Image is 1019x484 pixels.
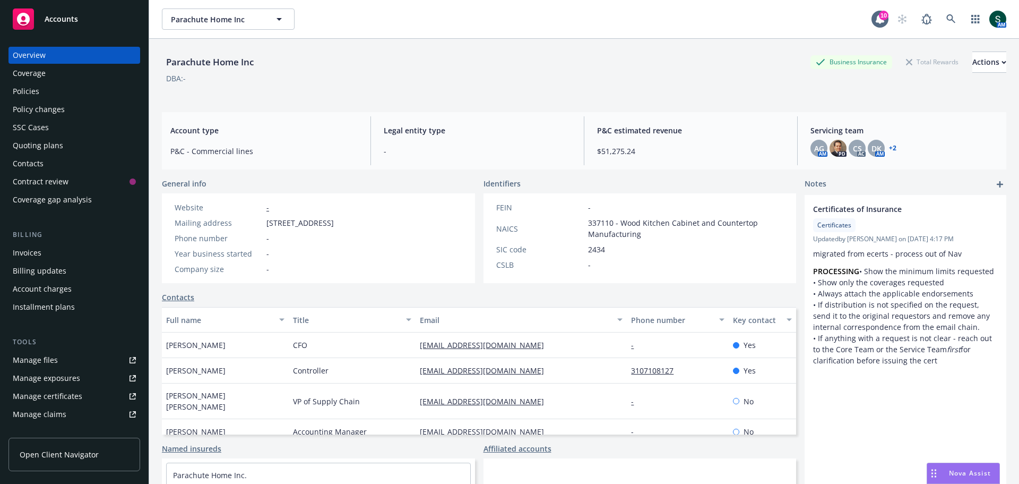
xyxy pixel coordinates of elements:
span: Notes [805,178,826,191]
div: Total Rewards [901,55,964,69]
div: Parachute Home Inc [162,55,258,69]
div: Quoting plans [13,137,63,154]
div: Tools [8,337,140,347]
span: 337110 - Wood Kitchen Cabinet and Countertop Manufacturing [588,217,784,240]
div: NAICS [496,223,584,234]
p: migrated from ecerts - process out of Nav [813,248,998,259]
span: - [266,248,269,259]
span: Accounting Manager [293,426,367,437]
button: Title [289,307,416,333]
span: Accounts [45,15,78,23]
a: - [631,340,642,350]
div: Mailing address [175,217,262,228]
a: Manage certificates [8,388,140,405]
button: Phone number [627,307,728,333]
a: [EMAIL_ADDRESS][DOMAIN_NAME] [420,340,552,350]
span: [PERSON_NAME] [166,426,226,437]
a: - [266,202,269,213]
span: Nova Assist [949,469,991,478]
span: Certificates [817,220,851,230]
div: Year business started [175,248,262,259]
p: • Show the minimum limits requested • Show only the coverages requested • Always attach the appli... [813,266,998,366]
a: Manage claims [8,406,140,423]
div: Manage BORs [13,424,63,441]
span: Legal entity type [384,125,571,136]
div: Website [175,202,262,213]
span: [STREET_ADDRESS] [266,217,334,228]
a: Named insureds [162,443,221,454]
a: Affiliated accounts [483,443,551,454]
a: Policy changes [8,101,140,118]
button: Parachute Home Inc [162,9,295,30]
button: Email [416,307,627,333]
button: Actions [972,52,1006,73]
a: - [631,427,642,437]
a: [EMAIL_ADDRESS][DOMAIN_NAME] [420,427,552,437]
img: photo [830,140,847,157]
div: Certificates of InsuranceCertificatesUpdatedby [PERSON_NAME] on [DATE] 4:17 PMmigrated from ecert... [805,195,1006,375]
span: CFO [293,339,307,351]
a: Manage files [8,352,140,369]
div: Billing updates [13,262,66,279]
div: Key contact [733,315,780,326]
a: - [631,396,642,406]
span: P&C - Commercial lines [170,146,358,157]
div: SSC Cases [13,119,49,136]
strong: PROCESSING [813,266,859,276]
div: Email [420,315,611,326]
a: Invoices [8,244,140,261]
a: Contacts [8,155,140,172]
span: - [588,259,591,270]
em: first [947,344,961,354]
span: No [744,426,754,437]
div: SIC code [496,244,584,255]
span: No [744,396,754,407]
a: add [994,178,1006,191]
div: Billing [8,230,140,240]
a: 3107108127 [631,366,682,376]
button: Key contact [729,307,796,333]
div: Policy changes [13,101,65,118]
div: 10 [879,11,888,20]
div: Installment plans [13,299,75,316]
a: Overview [8,47,140,64]
span: General info [162,178,206,189]
span: AG [814,143,824,154]
div: Drag to move [927,463,940,483]
a: +2 [889,145,896,151]
a: Start snowing [892,9,913,30]
span: Yes [744,339,756,351]
span: Open Client Navigator [20,449,99,460]
span: $51,275.24 [597,146,784,157]
a: Coverage [8,65,140,82]
a: Report a Bug [916,9,937,30]
a: Manage BORs [8,424,140,441]
span: - [266,233,269,244]
div: Manage files [13,352,58,369]
div: Account charges [13,281,72,298]
span: DK [871,143,882,154]
span: Certificates of Insurance [813,203,970,215]
span: - [588,202,591,213]
div: Contract review [13,173,68,190]
span: 2434 [588,244,605,255]
div: FEIN [496,202,584,213]
div: Manage exposures [13,370,80,387]
div: Full name [166,315,273,326]
div: Manage certificates [13,388,82,405]
span: - [384,146,571,157]
a: Account charges [8,281,140,298]
span: Yes [744,365,756,376]
div: Phone number [175,233,262,244]
div: DBA: - [166,73,186,84]
button: Full name [162,307,289,333]
a: Coverage gap analysis [8,191,140,208]
a: Accounts [8,4,140,34]
a: Search [940,9,962,30]
a: [EMAIL_ADDRESS][DOMAIN_NAME] [420,396,552,406]
div: Phone number [631,315,712,326]
span: Updated by [PERSON_NAME] on [DATE] 4:17 PM [813,234,998,244]
a: Policies [8,83,140,100]
span: CS [853,143,862,154]
button: Nova Assist [927,463,1000,484]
